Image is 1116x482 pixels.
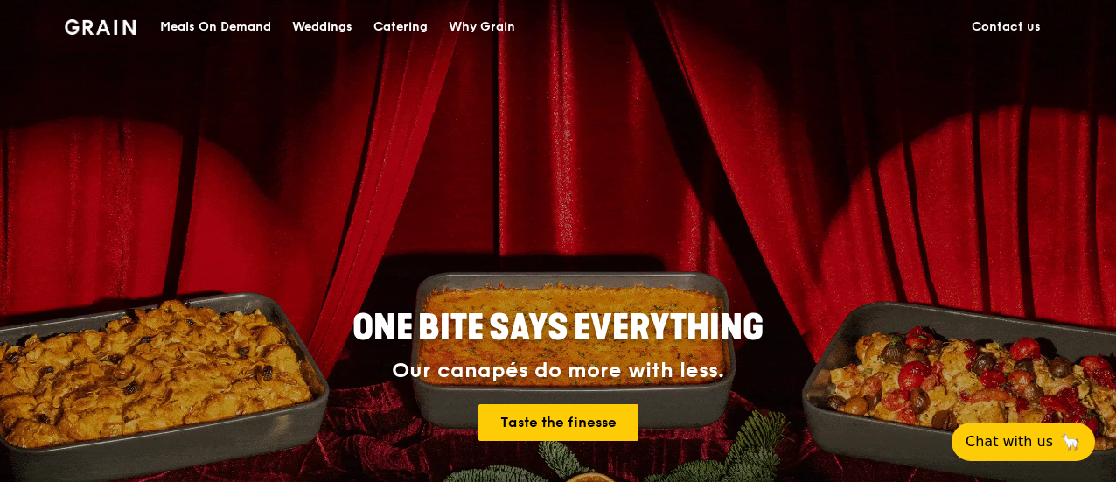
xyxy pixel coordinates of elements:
div: Catering [373,1,428,53]
a: Catering [363,1,438,53]
a: Weddings [282,1,363,53]
div: Weddings [292,1,352,53]
span: ONE BITE SAYS EVERYTHING [352,307,764,349]
a: Taste the finesse [478,404,638,441]
button: Chat with us🦙 [952,423,1095,461]
img: Grain [65,19,136,35]
a: Contact us [961,1,1051,53]
div: Our canapés do more with less. [243,359,873,383]
div: Why Grain [449,1,515,53]
span: Chat with us [966,431,1053,452]
a: Why Grain [438,1,526,53]
div: Meals On Demand [160,1,271,53]
span: 🦙 [1060,431,1081,452]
